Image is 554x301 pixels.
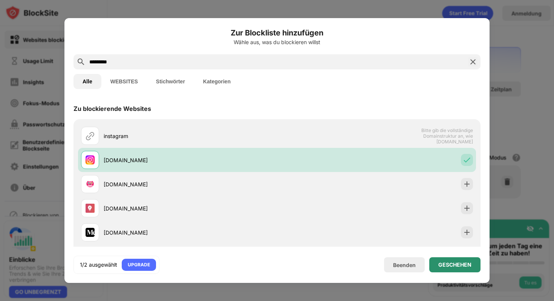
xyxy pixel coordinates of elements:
[86,155,95,164] img: favicons
[104,132,277,140] div: instagram
[104,156,277,164] div: [DOMAIN_NAME]
[73,74,101,89] button: Alle
[194,74,240,89] button: Kategorien
[80,261,117,269] div: 1/2 ausgewählt
[128,261,150,269] div: UPGRADE
[104,204,277,212] div: [DOMAIN_NAME]
[73,105,151,112] div: Zu blockierende Websites
[468,57,477,66] img: search-close
[104,229,277,236] div: [DOMAIN_NAME]
[77,57,86,66] img: search.svg
[104,180,277,188] div: [DOMAIN_NAME]
[86,131,95,140] img: url.svg
[73,39,481,45] div: Wähle aus, was du blockieren willst
[86,204,95,213] img: favicons
[395,127,473,144] span: Bitte gib die vollständige Domainstruktur an, wie [DOMAIN_NAME]
[101,74,147,89] button: WEBSITES
[438,262,471,268] div: GESCHEHEN
[393,262,416,268] div: Beenden
[147,74,194,89] button: Stichwörter
[86,180,95,189] img: favicons
[86,228,95,237] img: favicons
[73,27,481,38] h6: Zur Blockliste hinzufügen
